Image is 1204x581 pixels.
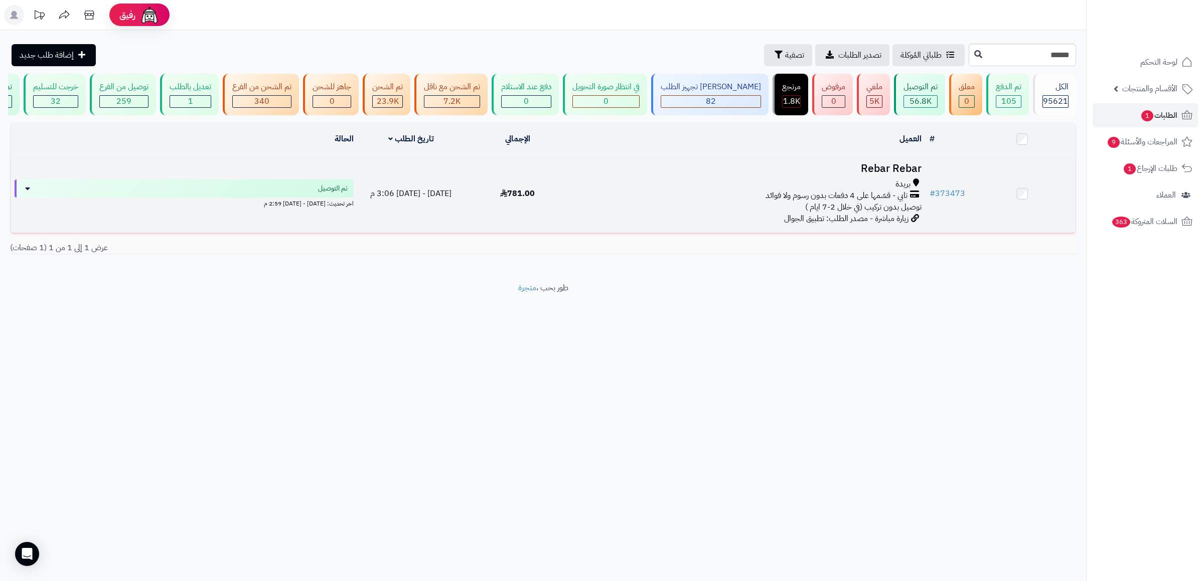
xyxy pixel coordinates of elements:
a: الإجمالي [505,133,530,145]
div: 340 [233,96,291,107]
span: [DATE] - [DATE] 3:06 م [370,187,452,200]
div: Open Intercom Messenger [15,542,39,566]
div: تم الشحن من الفرع [232,81,291,93]
h3: Rebar Rebar [575,163,922,174]
span: 95621 [1043,95,1068,107]
div: في انتظار صورة التحويل [572,81,640,93]
a: دفع عند الاستلام 0 [490,74,561,115]
span: 1.8K [783,95,800,107]
div: 1817 [783,96,800,107]
span: 5K [869,95,879,107]
span: 340 [254,95,269,107]
span: 82 [706,95,716,107]
span: 1 [1141,110,1153,121]
div: تعديل بالطلب [170,81,211,93]
div: 1 [170,96,211,107]
span: تابي - قسّمها على 4 دفعات بدون رسوم ولا فوائد [766,190,908,202]
a: متجرة [518,282,536,294]
div: 0 [822,96,845,107]
div: 105 [996,96,1021,107]
a: [PERSON_NAME] تجهيز الطلب 82 [649,74,771,115]
a: الحالة [335,133,354,145]
a: لوحة التحكم [1093,50,1198,74]
span: العملاء [1156,188,1176,202]
div: مرفوض [822,81,845,93]
span: توصيل بدون تركيب (في خلال 2-7 ايام ) [805,201,922,213]
div: الكل [1042,81,1069,93]
div: 259 [100,96,148,107]
a: تم الشحن مع ناقل 7.2K [412,74,490,115]
a: في انتظار صورة التحويل 0 [561,74,649,115]
span: 1 [188,95,193,107]
a: مرتجع 1.8K [771,74,810,115]
span: لوحة التحكم [1140,55,1177,69]
a: توصيل من الفرع 259 [88,74,158,115]
span: 105 [1001,95,1016,107]
div: تم التوصيل [904,81,938,93]
a: معلق 0 [947,74,984,115]
a: #373473 [930,187,965,200]
a: تم التوصيل 56.8K [892,74,947,115]
span: السلات المتروكة [1111,215,1177,229]
a: طلباتي المُوكلة [892,44,965,66]
div: توصيل من الفرع [99,81,148,93]
span: إضافة طلب جديد [20,49,74,61]
div: تم الشحن مع ناقل [424,81,480,93]
div: 4985 [867,96,882,107]
span: 7.2K [443,95,461,107]
span: بريدة [895,178,911,190]
a: المراجعات والأسئلة9 [1093,130,1198,154]
div: 0 [502,96,551,107]
a: # [930,133,935,145]
div: 82 [661,96,761,107]
span: طلبات الإرجاع [1123,161,1177,175]
a: تم الشحن من الفرع 340 [221,74,301,115]
a: تصدير الطلبات [815,44,889,66]
div: 0 [959,96,974,107]
button: تصفية [764,44,812,66]
span: 23.9K [377,95,399,107]
div: جاهز للشحن [313,81,351,93]
span: 32 [51,95,61,107]
span: الأقسام والمنتجات [1122,82,1177,96]
span: 363 [1112,217,1131,228]
span: 0 [831,95,836,107]
span: تصفية [785,49,804,61]
a: تحديثات المنصة [27,5,52,28]
div: 0 [313,96,351,107]
a: مرفوض 0 [810,74,855,115]
span: تم التوصيل [318,183,348,193]
a: خرجت للتسليم 32 [22,74,88,115]
span: 9 [1108,137,1120,148]
span: # [930,187,935,200]
span: 781.00 [500,187,535,200]
span: 0 [524,95,529,107]
div: تم الدفع [996,81,1021,93]
span: زيارة مباشرة - مصدر الطلب: تطبيق الجوال [784,213,909,225]
span: 0 [604,95,609,107]
a: تم الدفع 105 [984,74,1031,115]
a: تعديل بالطلب 1 [158,74,221,115]
span: 56.8K [910,95,932,107]
div: دفع عند الاستلام [501,81,551,93]
div: 23877 [373,96,402,107]
a: تاريخ الطلب [388,133,434,145]
span: 1 [1124,163,1136,174]
a: العميل [899,133,922,145]
a: العملاء [1093,183,1198,207]
div: تم الشحن [372,81,403,93]
a: جاهز للشحن 0 [301,74,361,115]
div: اخر تحديث: [DATE] - [DATE] 2:59 م [15,198,354,208]
div: 0 [573,96,639,107]
a: الطلبات1 [1093,103,1198,127]
a: ملغي 5K [855,74,892,115]
a: الكل95621 [1031,74,1078,115]
span: تصدير الطلبات [838,49,881,61]
div: خرجت للتسليم [33,81,78,93]
span: 0 [964,95,969,107]
div: عرض 1 إلى 1 من 1 (1 صفحات) [3,242,543,254]
div: 56772 [904,96,937,107]
a: تم الشحن 23.9K [361,74,412,115]
img: logo-2.png [1136,25,1194,46]
span: الطلبات [1140,108,1177,122]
